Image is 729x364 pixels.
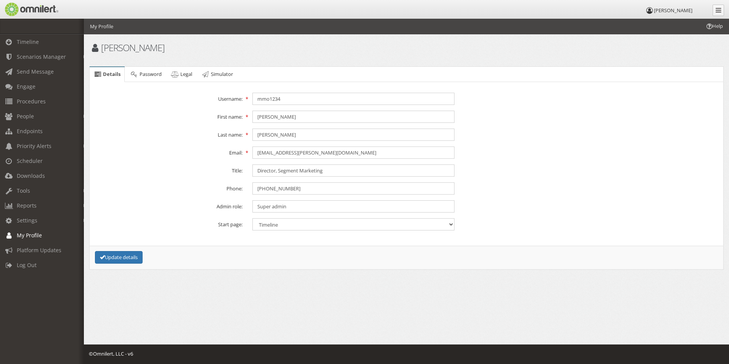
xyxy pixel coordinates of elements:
[17,232,42,239] span: My Profile
[90,23,113,30] li: My Profile
[17,53,66,60] span: Scenarios Manager
[17,217,37,224] span: Settings
[180,71,192,77] span: Legal
[17,113,34,120] span: People
[17,98,46,105] span: Procedures
[140,71,162,77] span: Password
[17,187,30,194] span: Tools
[17,142,51,150] span: Priority Alerts
[88,164,247,174] label: Title:
[17,68,54,75] span: Send Message
[103,71,120,77] span: Details
[17,127,43,135] span: Endpoints
[4,3,58,16] img: Omnilert
[4,3,71,16] a: Omnilert Website
[88,93,247,103] label: Username:
[88,200,247,210] label: Admin role:
[252,93,454,105] input: Username
[90,67,125,82] a: Details
[88,218,247,228] label: Start page:
[88,129,247,139] label: Last name:
[17,246,61,254] span: Platform Updates
[705,23,723,30] span: Help
[95,251,143,264] button: Update details
[17,83,35,90] span: Engage
[713,5,724,16] a: Collapse Menu
[17,38,39,45] span: Timeline
[89,43,401,53] h1: [PERSON_NAME]
[252,111,454,123] input: John
[17,5,33,12] span: Help
[167,67,196,82] a: Legal
[93,350,113,357] a: Omnilert Website
[17,202,37,209] span: Reports
[252,182,454,195] input: 999-999-9999
[125,67,165,82] a: Password
[88,147,247,156] label: Email:
[211,71,233,77] span: Simulator
[654,7,692,14] span: [PERSON_NAME]
[252,147,454,159] input: address@domain.com
[88,111,247,121] label: First name:
[17,261,37,269] span: Log Out
[17,157,43,164] span: Scheduler
[17,172,45,179] span: Downloads
[252,129,454,141] input: Doe
[88,182,247,192] label: Phone:
[252,164,454,177] input: Job title
[197,67,237,82] a: Simulator
[89,350,133,357] span: © , LLC - v6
